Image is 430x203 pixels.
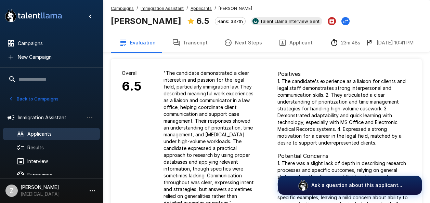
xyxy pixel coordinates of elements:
span: Talent Llama Interview Sent [257,18,322,24]
img: ukg_logo.jpeg [252,18,259,24]
p: Overall [122,70,142,77]
button: Evaluation [111,33,164,52]
button: Applicant [270,33,321,52]
p: 23m 48s [341,39,360,46]
p: 1. The candidate's experience as a liaison for clients and legal staff demonstrates strong interp... [277,78,411,146]
h6: 6.5 [122,77,142,96]
u: Applicants [191,6,212,11]
button: Ask a question about this applicant... [278,176,422,195]
div: The date and time when the interview was completed [366,39,414,47]
div: The time between starting and completing the interview [330,39,360,47]
button: Archive Applicant [328,17,336,25]
span: Rank: 337th [215,18,245,24]
button: Next Steps [216,33,270,52]
b: [PERSON_NAME] [111,16,181,26]
p: Positives [277,70,411,78]
p: Potential Concerns [277,152,411,160]
button: Change Stage [341,17,350,25]
span: / [136,5,138,12]
b: 6.5 [196,16,209,26]
u: Campaigns [111,6,134,11]
div: View profile in UKG [251,17,322,25]
span: [PERSON_NAME] [219,5,252,12]
img: logo_glasses@2x.png [298,180,309,191]
span: / [214,5,216,12]
p: Ask a question about this applicant... [311,182,402,189]
button: Transcript [164,33,216,52]
span: / [186,5,188,12]
p: [DATE] 10:41 PM [377,39,414,46]
u: Immigration Assistant [141,6,184,11]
